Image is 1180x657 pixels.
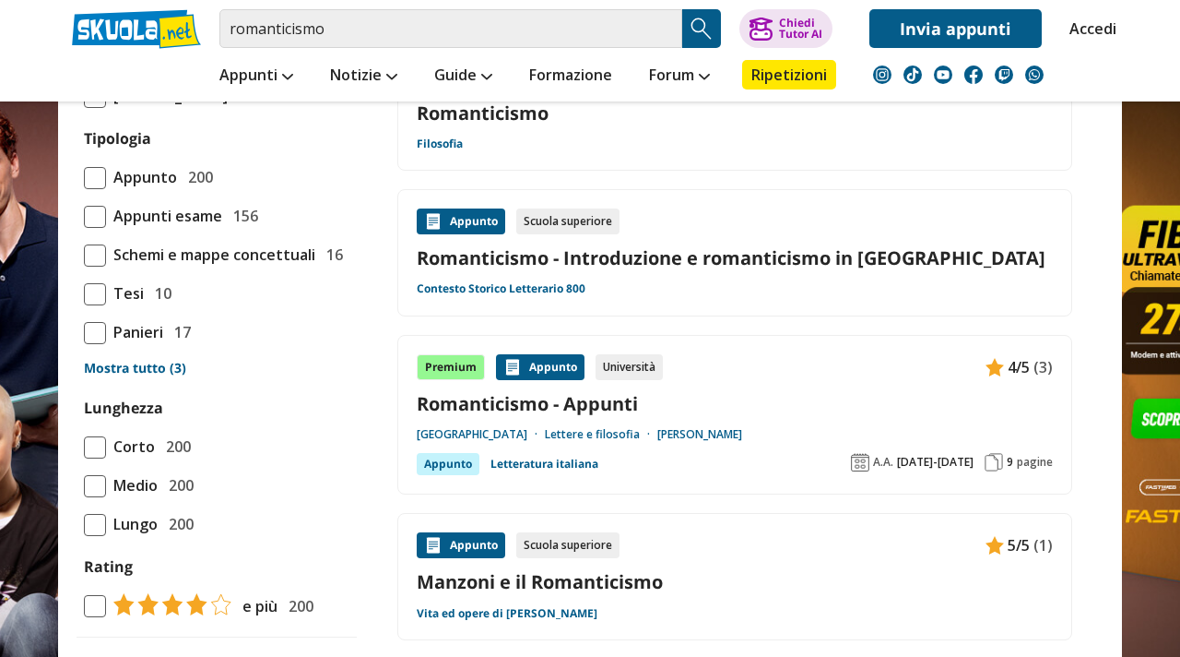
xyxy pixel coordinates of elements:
[106,165,177,189] span: Appunto
[106,243,315,267] span: Schemi e mappe concettuali
[106,281,144,305] span: Tesi
[903,66,922,84] img: tiktok
[106,512,158,536] span: Lungo
[215,60,298,93] a: Appunti
[779,18,822,40] div: Chiedi Tutor AI
[417,606,597,621] a: Vita ed opere di [PERSON_NAME]
[985,453,1003,472] img: Pagine
[1017,455,1053,470] span: pagine
[873,455,893,470] span: A.A.
[525,60,617,93] a: Formazione
[84,128,151,149] label: Tipologia
[516,209,619,234] div: Scuola superiore
[106,320,163,344] span: Panieri
[897,455,973,470] span: [DATE]-[DATE]
[147,281,171,305] span: 10
[682,9,721,48] button: Search Button
[417,245,1053,270] a: Romanticismo - Introduzione e romanticismo in [GEOGRAPHIC_DATA]
[417,354,485,380] div: Premium
[106,593,231,615] img: tasso di risposta 4+
[417,209,505,234] div: Appunto
[84,359,349,377] a: Mostra tutto (3)
[424,536,442,555] img: Appunti contenuto
[417,281,585,296] a: Contesto Storico Letterario 800
[1033,533,1053,557] span: (1)
[161,473,194,497] span: 200
[167,320,191,344] span: 17
[424,212,442,231] img: Appunti contenuto
[596,354,663,380] div: Università
[106,473,158,497] span: Medio
[417,391,1053,416] a: Romanticismo - Appunti
[417,101,549,125] a: Romanticismo
[1008,355,1030,379] span: 4/5
[985,358,1004,376] img: Appunti contenuto
[657,427,742,442] a: [PERSON_NAME]
[1025,66,1044,84] img: WhatsApp
[235,594,277,618] span: e più
[985,536,1004,555] img: Appunti contenuto
[319,243,343,267] span: 16
[503,358,522,376] img: Appunti contenuto
[496,354,584,380] div: Appunto
[1007,455,1013,470] span: 9
[106,204,222,228] span: Appunti esame
[739,9,832,48] button: ChiediTutor AI
[688,15,715,42] img: Cerca appunti, riassunti o versioni
[84,555,349,579] label: Rating
[545,427,657,442] a: Lettere e filosofia
[851,453,869,472] img: Anno accademico
[161,512,194,536] span: 200
[417,569,1053,594] a: Manzoni e il Romanticismo
[742,60,836,90] a: Ripetizioni
[934,66,952,84] img: youtube
[873,66,891,84] img: instagram
[226,204,258,228] span: 156
[281,594,313,618] span: 200
[490,453,598,475] a: Letteratura italiana
[106,435,155,459] span: Corto
[417,453,479,475] div: Appunto
[417,427,545,442] a: [GEOGRAPHIC_DATA]
[516,532,619,558] div: Scuola superiore
[1033,355,1053,379] span: (3)
[1069,9,1108,48] a: Accedi
[181,165,213,189] span: 200
[430,60,497,93] a: Guide
[995,66,1013,84] img: twitch
[84,398,163,418] label: Lunghezza
[1008,533,1030,557] span: 5/5
[964,66,983,84] img: facebook
[869,9,1042,48] a: Invia appunti
[417,532,505,558] div: Appunto
[325,60,402,93] a: Notizie
[159,435,191,459] span: 200
[644,60,714,93] a: Forum
[219,9,682,48] input: Cerca appunti, riassunti o versioni
[417,137,463,151] a: Filosofia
